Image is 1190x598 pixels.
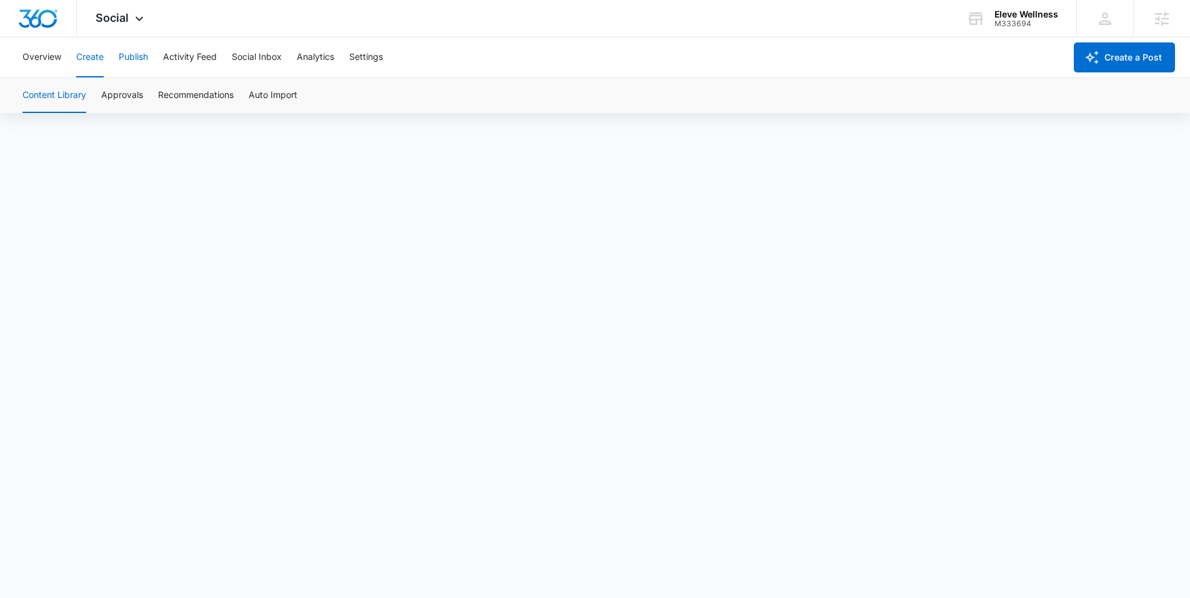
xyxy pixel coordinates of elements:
button: Create a Post [1074,42,1175,72]
button: Analytics [297,37,334,77]
button: Overview [22,37,61,77]
div: account id [994,19,1058,28]
button: Publish [119,37,148,77]
div: account name [994,9,1058,19]
button: Social Inbox [232,37,282,77]
button: Activity Feed [163,37,217,77]
button: Create [76,37,104,77]
span: Social [96,11,129,24]
button: Recommendations [158,78,234,113]
button: Content Library [22,78,86,113]
button: Settings [349,37,383,77]
button: Auto Import [249,78,297,113]
button: Approvals [101,78,143,113]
